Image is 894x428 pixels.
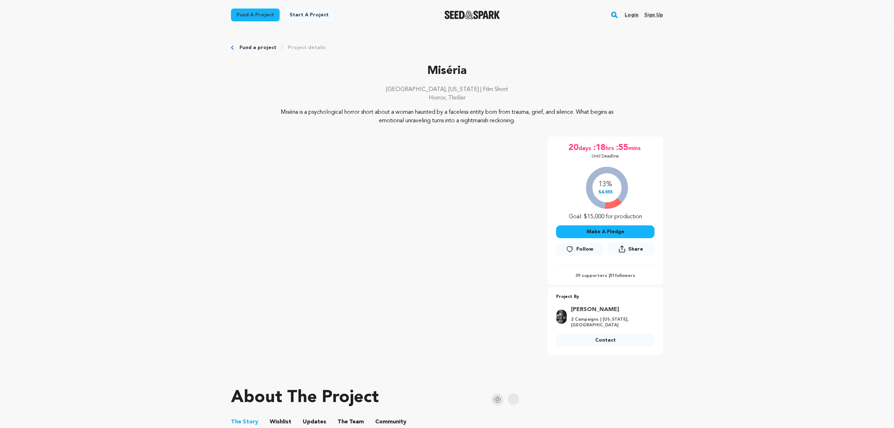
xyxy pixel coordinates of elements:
img: 1a356de7224ab4ba.jpg [556,310,567,324]
span: The [338,418,348,426]
span: hrs [605,142,615,154]
img: Seed&Spark Facebook Icon [508,394,519,405]
span: Share [628,246,643,253]
span: Updates [303,418,326,426]
h1: About The Project [231,389,379,406]
span: mins [628,142,642,154]
span: Story [231,418,258,426]
p: [GEOGRAPHIC_DATA], [US_STATE] | Film Short [231,85,663,94]
span: :55 [615,142,628,154]
a: Sign up [644,9,663,21]
span: 20 [569,142,578,154]
span: Wishlist [270,418,291,426]
span: :18 [593,142,605,154]
p: 39 supporters | followers [556,273,655,279]
button: Make A Pledge [556,225,655,238]
p: Horror, Thriller [231,94,663,102]
a: Goto J.C. McNaughton profile [571,305,650,314]
a: Contact [556,334,655,347]
span: days [578,142,593,154]
button: Share [608,242,655,256]
a: Project details [288,44,325,51]
img: Seed&Spark Instagram Icon [491,394,503,406]
a: Login [625,9,639,21]
a: Seed&Spark Homepage [445,11,500,19]
div: Breadcrumb [231,44,663,51]
p: 2 Campaigns | [US_STATE], [GEOGRAPHIC_DATA] [571,317,650,328]
span: 51 [610,274,615,278]
a: Start a project [284,9,334,21]
p: Project By [556,293,655,301]
img: Seed&Spark Logo Dark Mode [445,11,500,19]
a: Follow [556,243,603,256]
p: Miséria is a psychological horror short about a woman haunted by a faceless entity born from trau... [274,108,620,125]
p: Miséria [231,63,663,80]
span: The [231,418,241,426]
a: Fund a project [231,9,280,21]
span: Community [375,418,406,426]
span: Share [608,242,655,258]
span: Team [338,418,364,426]
p: Until Deadline [592,154,619,159]
a: Fund a project [239,44,276,51]
span: Follow [576,246,593,253]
